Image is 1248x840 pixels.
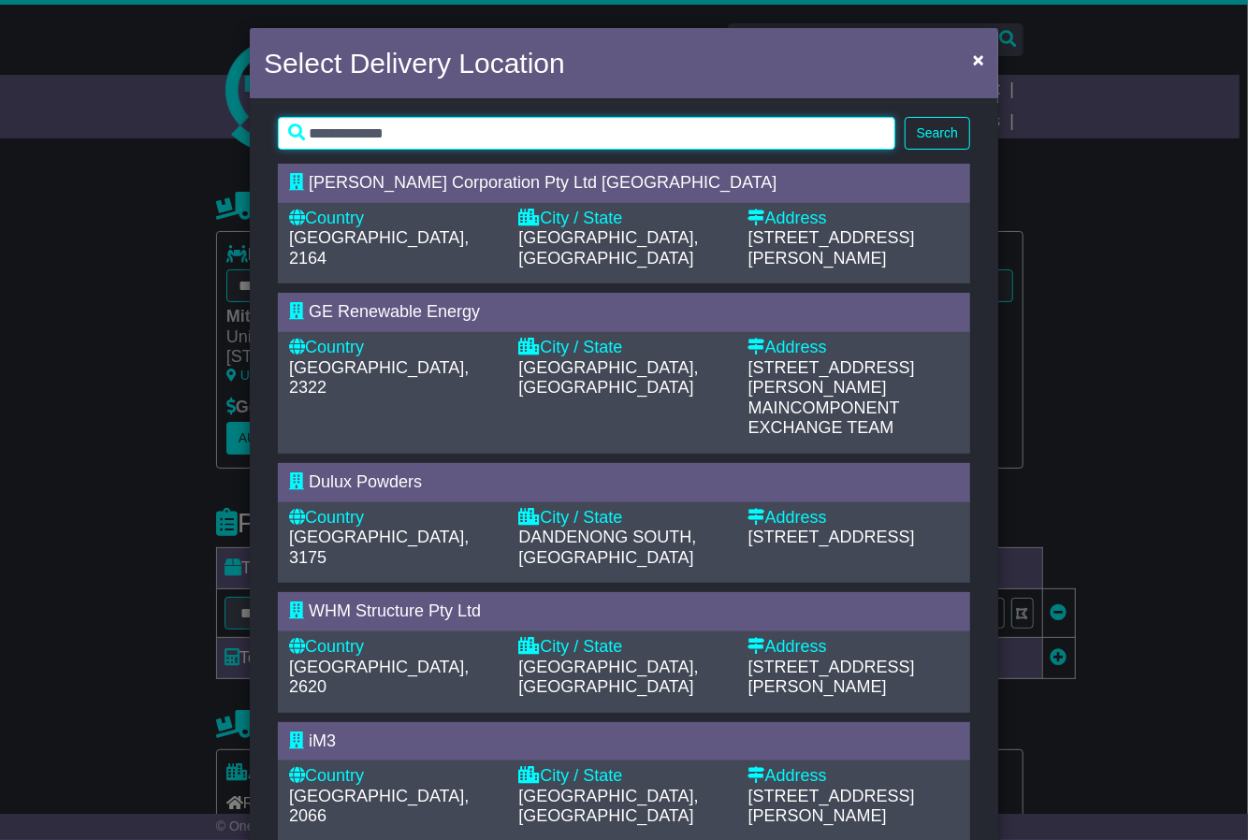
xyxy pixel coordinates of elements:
div: Address [748,508,959,529]
button: Close [964,40,994,79]
span: [GEOGRAPHIC_DATA], 2066 [289,787,469,826]
h4: Select Delivery Location [264,42,565,84]
div: City / State [518,766,729,787]
span: WHM Structure Pty Ltd [309,601,481,620]
div: Address [748,209,959,229]
div: Address [748,766,959,787]
span: MAINCOMPONENT EXCHANGE TEAM [748,398,900,438]
div: Country [289,637,500,658]
span: [GEOGRAPHIC_DATA], [GEOGRAPHIC_DATA] [518,787,698,826]
span: [PERSON_NAME] Corporation Pty Ltd [GEOGRAPHIC_DATA] [309,173,776,192]
span: [STREET_ADDRESS][PERSON_NAME] [748,787,915,826]
div: City / State [518,209,729,229]
span: [GEOGRAPHIC_DATA], [GEOGRAPHIC_DATA] [518,658,698,697]
span: DANDENONG SOUTH, [GEOGRAPHIC_DATA] [518,528,696,567]
div: Country [289,766,500,787]
div: City / State [518,637,729,658]
div: Address [748,637,959,658]
span: [GEOGRAPHIC_DATA], 2164 [289,228,469,268]
div: City / State [518,508,729,529]
span: [STREET_ADDRESS][PERSON_NAME] [748,658,915,697]
span: Dulux Powders [309,472,422,491]
span: × [973,49,984,70]
span: [GEOGRAPHIC_DATA], 3175 [289,528,469,567]
span: [GEOGRAPHIC_DATA], [GEOGRAPHIC_DATA] [518,228,698,268]
div: Country [289,338,500,358]
span: [STREET_ADDRESS] [748,528,915,546]
span: [STREET_ADDRESS][PERSON_NAME] [748,358,915,398]
span: iM3 [309,731,336,750]
div: City / State [518,338,729,358]
span: [GEOGRAPHIC_DATA], 2620 [289,658,469,697]
span: GE Renewable Energy [309,302,480,321]
div: Country [289,508,500,529]
span: [GEOGRAPHIC_DATA], 2322 [289,358,469,398]
button: Search [905,117,970,150]
span: [GEOGRAPHIC_DATA], [GEOGRAPHIC_DATA] [518,358,698,398]
span: [STREET_ADDRESS][PERSON_NAME] [748,228,915,268]
div: Address [748,338,959,358]
div: Country [289,209,500,229]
